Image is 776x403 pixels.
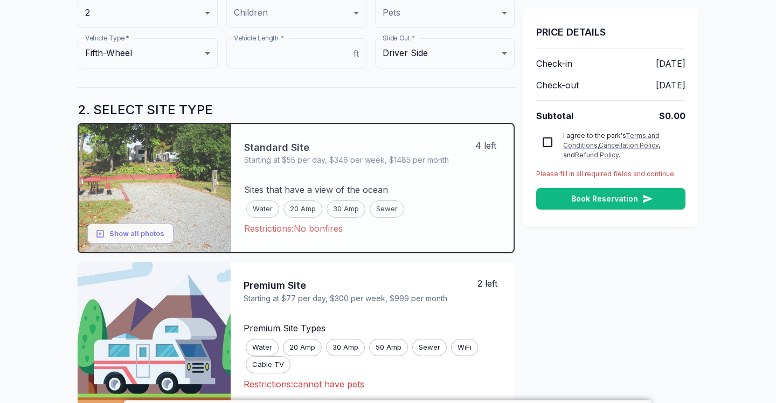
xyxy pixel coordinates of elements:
[284,204,322,214] span: 20 Amp
[563,131,660,149] a: Terms and Conditions
[452,342,477,353] span: WiFi
[563,131,662,159] span: I agree to the park's , , and .
[575,151,619,159] a: Refund Policy
[234,33,283,43] label: Vehicle Length
[659,109,685,122] span: $0.00
[327,204,365,214] span: 30 Amp
[536,79,579,92] span: Check-out
[244,222,501,235] p: Restrictions: No bonfires
[78,96,515,123] h5: 2. SELECT SITE TYPE
[370,342,407,353] span: 50 Amp
[383,33,415,43] label: Slide Out
[85,33,129,43] label: Vehicle Type
[413,342,446,353] span: Sewer
[536,57,572,70] span: Check-in
[246,359,290,370] span: Cable TV
[244,183,501,196] p: Sites that have a view of the ocean
[536,26,685,39] h6: PRICE DETAILS
[536,188,685,210] button: Book Reservation
[477,278,506,289] span: 2 left
[370,204,404,214] span: Sewer
[656,57,685,70] span: [DATE]
[79,124,231,253] img: Standard Site
[244,378,502,391] p: Restrictions: cannot have pets
[475,140,505,151] span: 4 left
[536,109,573,122] span: Subtotal
[244,154,476,166] span: Starting at $55 per day, $346 per week, $1485 per month
[599,141,659,149] a: Cancellation Policy
[244,322,502,335] p: Premium Site Types
[78,38,218,68] div: Fifth-Wheel
[354,47,359,60] p: ft
[247,204,279,214] span: Water
[656,79,685,92] span: [DATE]
[244,293,477,304] span: Starting at $77 per day, $300 per week, $999 per month
[375,38,515,68] div: Driver Side
[246,342,278,353] span: Water
[87,224,174,244] button: Show all photos
[283,342,321,353] span: 20 Amp
[536,169,685,179] p: Please fill in all required fields and continue.
[244,279,477,293] span: Premium Site
[244,141,476,155] span: Standard Site
[327,342,364,353] span: 30 Amp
